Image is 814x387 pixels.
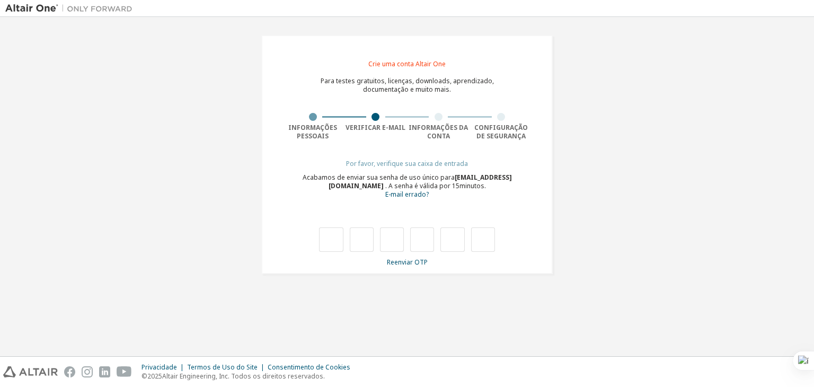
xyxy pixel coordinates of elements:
[187,363,258,372] font: Termos de Uso do Site
[346,123,405,132] font: Verificar e-mail
[452,181,459,190] font: 15
[64,366,75,377] img: facebook.svg
[385,190,429,199] font: E-mail errado?
[117,366,132,377] img: youtube.svg
[363,85,451,94] font: documentação e muito mais.
[141,363,177,372] font: Privacidade
[3,366,58,377] img: altair_logo.svg
[303,173,455,182] font: Acabamos de enviar sua senha de uso único para
[387,258,428,267] font: Reenviar OTP
[141,372,147,381] font: ©
[385,191,429,198] a: Voltar ao formulário de inscrição
[99,366,110,377] img: linkedin.svg
[321,76,494,85] font: Para testes gratuitos, licenças, downloads, aprendizado,
[82,366,93,377] img: instagram.svg
[385,181,450,190] font: . A senha é válida por
[268,363,350,372] font: Consentimento de Cookies
[346,159,468,168] font: Por favor, verifique sua caixa de entrada
[409,123,468,140] font: Informações da conta
[147,372,162,381] font: 2025
[329,173,512,190] font: [EMAIL_ADDRESS][DOMAIN_NAME]
[288,123,337,140] font: Informações pessoais
[162,372,325,381] font: Altair Engineering, Inc. Todos os direitos reservados.
[459,181,486,190] font: minutos.
[5,3,138,14] img: Altair Um
[474,123,528,140] font: Configuração de segurança
[368,59,446,68] font: Crie uma conta Altair One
